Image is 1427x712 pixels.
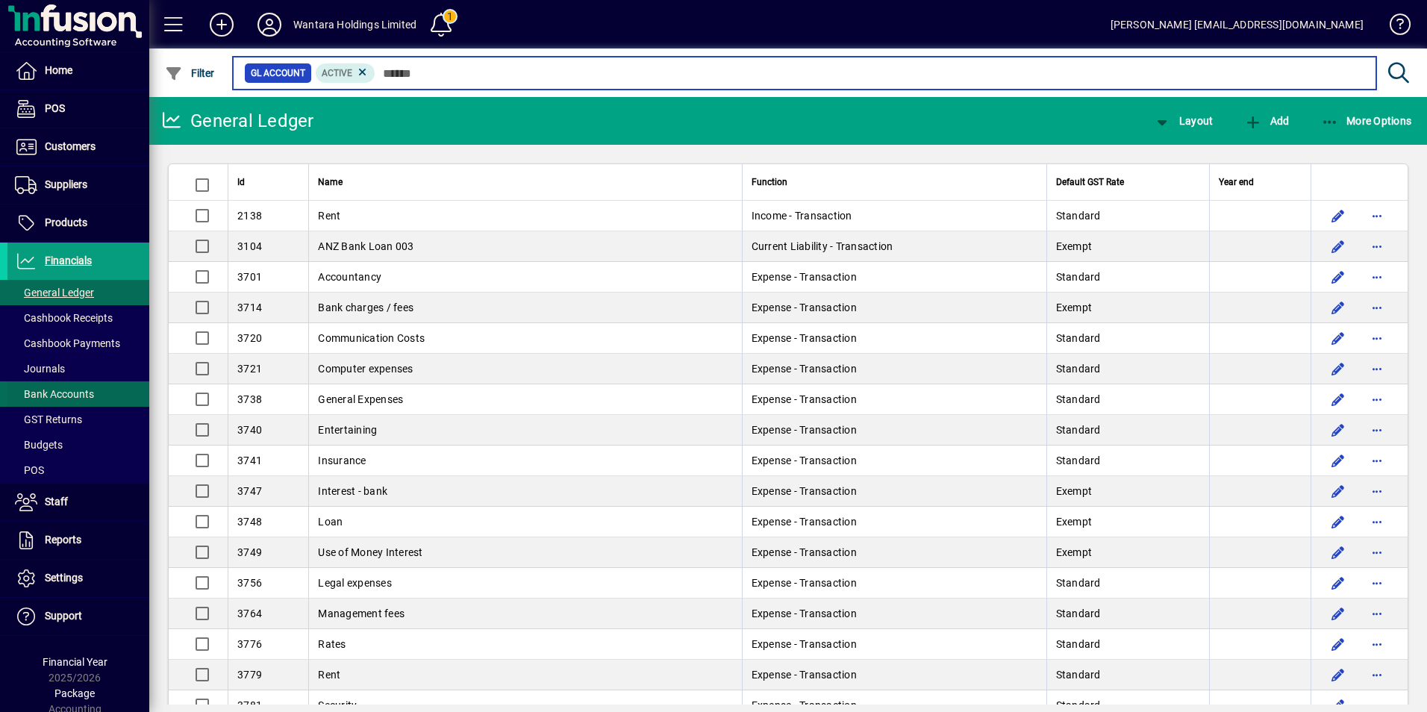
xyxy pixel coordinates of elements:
[1326,602,1350,625] button: Edit
[318,699,357,711] span: Security
[251,66,305,81] span: GL Account
[1326,510,1350,534] button: Edit
[237,332,262,344] span: 3720
[1317,107,1416,134] button: More Options
[752,516,857,528] span: Expense - Transaction
[1365,265,1389,289] button: More options
[237,271,262,283] span: 3701
[1240,107,1293,134] button: Add
[1056,393,1101,405] span: Standard
[45,102,65,114] span: POS
[1056,669,1101,681] span: Standard
[45,178,87,190] span: Suppliers
[7,90,149,128] a: POS
[237,546,262,558] span: 3749
[1056,210,1101,222] span: Standard
[318,424,377,436] span: Entertaining
[45,496,68,508] span: Staff
[237,699,262,711] span: 3781
[318,240,413,252] span: ANZ Bank Loan 003
[237,363,262,375] span: 3721
[1056,546,1093,558] span: Exempt
[45,610,82,622] span: Support
[752,210,852,222] span: Income - Transaction
[1326,296,1350,319] button: Edit
[1244,115,1289,127] span: Add
[1365,234,1389,258] button: More options
[15,363,65,375] span: Journals
[1365,540,1389,564] button: More options
[1365,449,1389,472] button: More options
[1326,663,1350,687] button: Edit
[318,485,387,497] span: Interest - bank
[752,363,857,375] span: Expense - Transaction
[7,331,149,356] a: Cashbook Payments
[1056,363,1101,375] span: Standard
[752,577,857,589] span: Expense - Transaction
[7,522,149,559] a: Reports
[1056,424,1101,436] span: Standard
[1321,115,1412,127] span: More Options
[237,174,245,190] span: Id
[1056,455,1101,466] span: Standard
[752,302,857,313] span: Expense - Transaction
[1365,602,1389,625] button: More options
[15,287,94,299] span: General Ledger
[1326,632,1350,656] button: Edit
[1326,357,1350,381] button: Edit
[1326,479,1350,503] button: Edit
[1056,332,1101,344] span: Standard
[318,393,403,405] span: General Expenses
[1111,13,1364,37] div: [PERSON_NAME] [EMAIL_ADDRESS][DOMAIN_NAME]
[318,577,392,589] span: Legal expenses
[1365,663,1389,687] button: More options
[7,305,149,331] a: Cashbook Receipts
[752,485,857,497] span: Expense - Transaction
[237,577,262,589] span: 3756
[45,216,87,228] span: Products
[318,271,381,283] span: Accountancy
[1326,449,1350,472] button: Edit
[1378,3,1408,51] a: Knowledge Base
[752,455,857,466] span: Expense - Transaction
[165,67,215,79] span: Filter
[316,63,375,83] mat-chip: Activation Status: Active
[1365,357,1389,381] button: More options
[237,455,262,466] span: 3741
[318,669,340,681] span: Rent
[15,464,44,476] span: POS
[45,140,96,152] span: Customers
[1056,608,1101,619] span: Standard
[1056,516,1093,528] span: Exempt
[1365,296,1389,319] button: More options
[1365,326,1389,350] button: More options
[54,687,95,699] span: Package
[43,656,107,668] span: Financial Year
[45,64,72,76] span: Home
[237,393,262,405] span: 3738
[7,598,149,635] a: Support
[1056,485,1093,497] span: Exempt
[1365,571,1389,595] button: More options
[7,204,149,242] a: Products
[7,484,149,521] a: Staff
[318,332,425,344] span: Communication Costs
[318,174,343,190] span: Name
[1365,204,1389,228] button: More options
[322,68,352,78] span: Active
[7,166,149,204] a: Suppliers
[1326,540,1350,564] button: Edit
[45,572,83,584] span: Settings
[237,302,262,313] span: 3714
[7,381,149,407] a: Bank Accounts
[1326,387,1350,411] button: Edit
[318,455,366,466] span: Insurance
[237,516,262,528] span: 3748
[7,458,149,483] a: POS
[15,439,63,451] span: Budgets
[752,608,857,619] span: Expense - Transaction
[1365,418,1389,442] button: More options
[7,280,149,305] a: General Ledger
[1326,418,1350,442] button: Edit
[752,669,857,681] span: Expense - Transaction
